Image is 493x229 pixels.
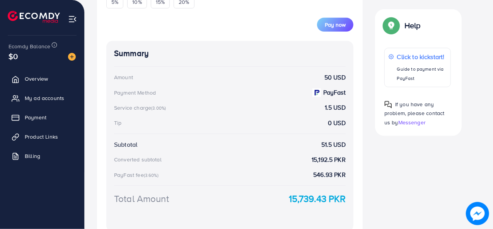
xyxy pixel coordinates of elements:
a: My ad accounts [6,90,78,106]
p: Guide to payment via PayFast [397,64,447,83]
div: Subtotal [114,140,137,149]
div: Tip [114,119,121,127]
span: Pay now [325,21,346,29]
div: Converted subtotal [114,156,162,163]
div: Payment Method [114,89,156,97]
a: Product Links [6,129,78,144]
a: Billing [6,148,78,164]
img: Popup guide [384,19,398,32]
img: payment [312,88,321,97]
span: Product Links [25,133,58,141]
span: My ad accounts [25,94,64,102]
span: Messenger [398,118,426,126]
span: Ecomdy Balance [9,42,50,50]
h4: Summary [114,49,346,58]
strong: PayFast [323,88,346,97]
div: Total Amount [114,192,169,205]
div: Amount [114,73,133,81]
button: Pay now [317,18,353,32]
strong: 0 USD [328,119,346,127]
span: $0 [9,51,18,62]
p: Click to kickstart! [397,52,447,61]
strong: 546.93 PKR [313,170,346,179]
strong: 51.5 USD [321,140,346,149]
span: Billing [25,152,40,160]
strong: 50 USD [324,73,346,82]
a: Payment [6,110,78,125]
img: logo [8,11,60,23]
img: Popup guide [384,101,392,109]
small: (3.00%) [151,105,166,111]
div: PayFast fee [114,171,161,179]
strong: 1.5 USD [325,103,346,112]
img: image [466,202,489,225]
span: If you have any problem, please contact us by [384,100,445,126]
span: Payment [25,114,46,121]
strong: 15,192.5 PKR [312,155,346,164]
img: image [68,53,76,61]
div: Service charge [114,104,168,112]
a: Overview [6,71,78,87]
img: menu [68,15,77,24]
p: Help [404,21,421,30]
small: (3.60%) [144,172,159,178]
strong: 15,739.43 PKR [289,192,346,205]
span: Overview [25,75,48,83]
